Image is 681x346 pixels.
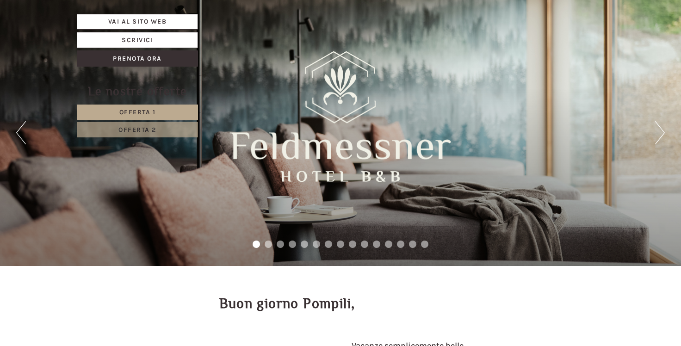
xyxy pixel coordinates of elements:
a: Prenota ora [77,50,198,67]
div: Le nostre offerte [77,83,198,100]
button: Previous [16,121,26,144]
span: Offerta 2 [118,126,156,134]
button: Next [655,121,665,144]
a: Vai al sito web [77,14,198,30]
h1: Buon giorno Pompili, [219,296,355,311]
span: Offerta 1 [119,108,156,116]
a: Scrivici [77,32,198,48]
